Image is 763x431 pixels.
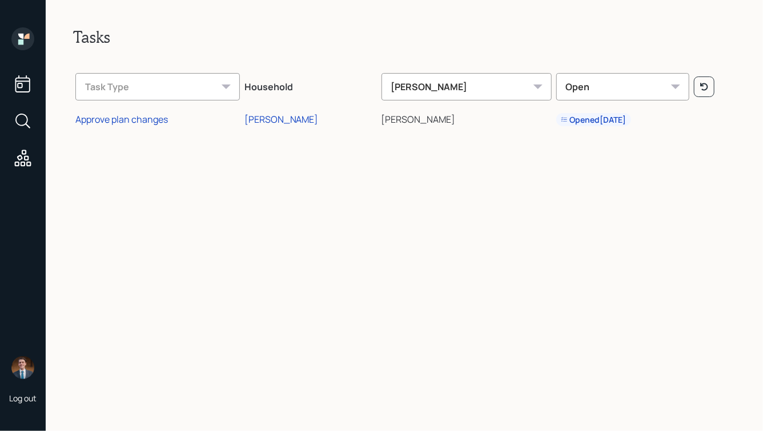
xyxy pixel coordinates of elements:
[556,73,690,100] div: Open
[73,27,736,47] h2: Tasks
[381,73,552,100] div: [PERSON_NAME]
[75,113,168,126] div: Approve plan changes
[561,114,627,126] div: Opened [DATE]
[11,356,34,379] img: hunter_neumayer.jpg
[244,113,319,126] div: [PERSON_NAME]
[9,393,37,404] div: Log out
[379,105,554,131] td: [PERSON_NAME]
[242,65,379,105] th: Household
[75,73,240,100] div: Task Type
